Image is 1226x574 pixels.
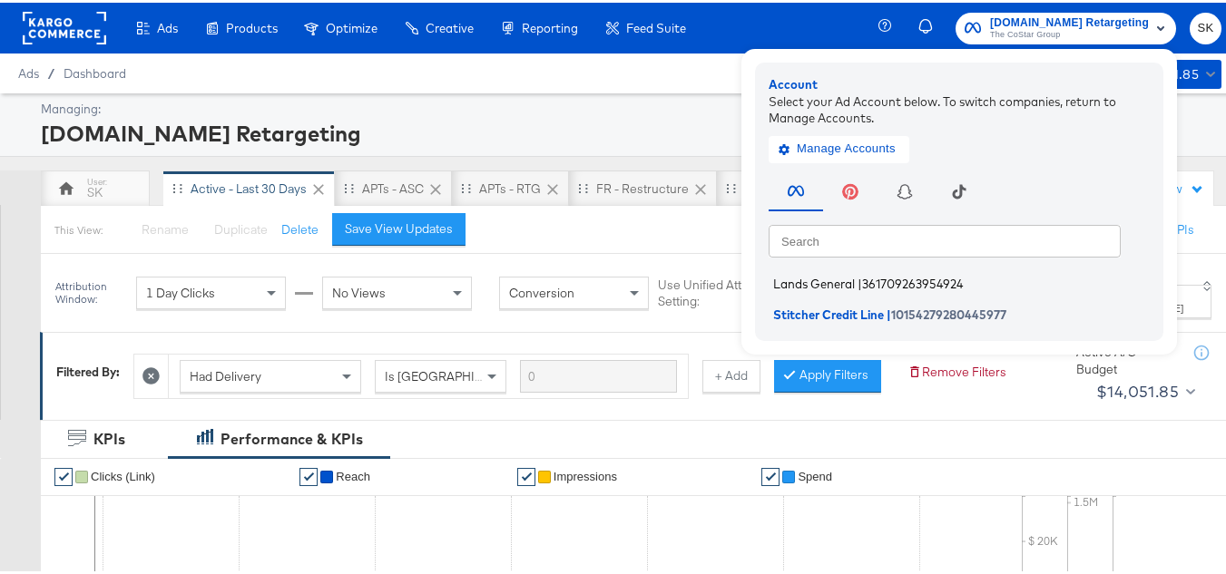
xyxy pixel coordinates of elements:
div: Attribution Window: [54,277,127,303]
span: Duplicate [214,219,268,235]
a: ✔ [299,465,318,483]
div: Drag to reorder tab [344,180,354,190]
span: No Views [332,282,386,298]
span: Manage Accounts [782,136,896,157]
div: APTs - RTG [479,178,541,195]
div: KPIs [93,426,125,447]
input: Enter a search term [520,357,677,391]
div: APTs - ASC [362,178,424,195]
div: Drag to reorder tab [172,180,182,190]
span: / [39,63,64,78]
a: ✔ [761,465,780,483]
span: 10154279280445977 [891,304,1006,318]
span: Clicks (Link) [91,467,155,481]
span: Ads [18,63,39,78]
span: Reporting [522,18,578,33]
button: $14,051.85 [1089,375,1200,404]
label: Use Unified Attribution Setting: [658,274,818,307]
button: Manage Accounts [769,132,909,160]
span: Is [GEOGRAPHIC_DATA] [385,365,524,382]
span: Spend [798,467,832,481]
span: Conversion [509,282,574,298]
span: Products [226,18,278,33]
button: Apply Filters [774,357,881,390]
button: [DOMAIN_NAME] RetargetingThe CoStar Group [956,10,1176,42]
span: Rename [142,219,189,235]
span: Impressions [554,467,617,481]
div: Drag to reorder tab [578,180,588,190]
span: Lands General [773,274,855,288]
div: Managing: [41,98,1217,115]
div: FR - Restructure [596,178,689,195]
span: [DOMAIN_NAME] Retargeting [990,11,1149,30]
span: Creative [426,18,474,33]
button: Save View Updates [332,210,466,243]
span: The CoStar Group [990,25,1149,40]
span: 1 Day Clicks [146,282,215,298]
div: SK [87,181,103,199]
div: This View: [54,220,103,235]
a: ✔ [517,465,535,483]
button: Remove Filters [907,361,1006,378]
div: Performance & KPIs [221,426,363,447]
div: Active A/C Budget [1076,341,1176,375]
button: SK [1190,10,1221,42]
div: $14,051.85 [1096,375,1179,403]
a: ✔ [54,465,73,483]
span: SK [1197,15,1214,36]
span: 361709263954924 [862,274,963,288]
span: | [858,274,862,288]
span: Stitcher Credit Line [773,304,884,318]
div: Filtered By: [56,361,120,378]
span: Had Delivery [190,365,261,382]
span: | [887,304,891,318]
span: Feed Suite [626,18,686,33]
div: Select your Ad Account below. To switch companies, return to Manage Accounts. [769,90,1150,123]
button: + Add [702,357,760,390]
button: Delete [281,219,319,236]
span: Ads [157,18,178,33]
div: Active - Last 30 Days [191,178,307,195]
a: Dashboard [64,63,126,78]
div: Account [769,73,1150,91]
span: Reach [336,467,370,481]
div: [DOMAIN_NAME] Retargeting [41,115,1217,146]
div: Drag to reorder tab [726,180,736,190]
span: Optimize [326,18,378,33]
div: Drag to reorder tab [461,180,471,190]
div: Save View Updates [345,218,453,235]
